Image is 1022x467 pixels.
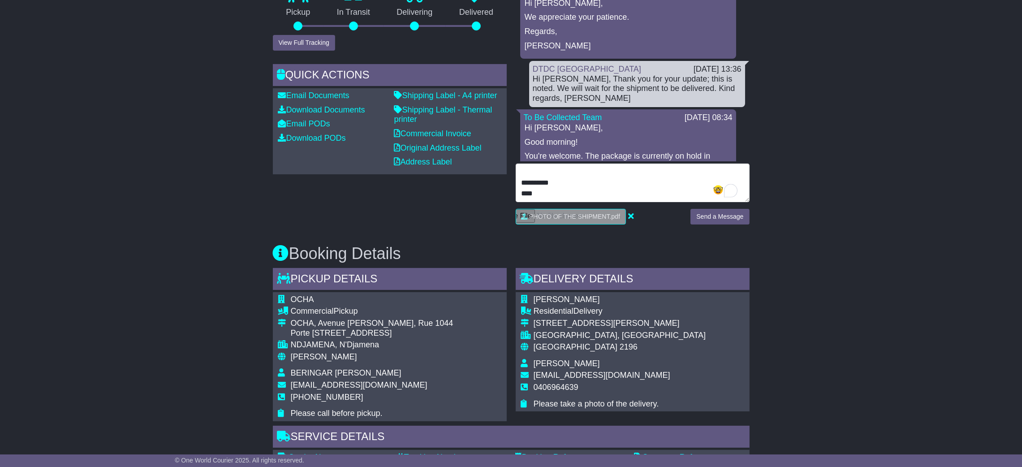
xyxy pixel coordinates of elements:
[534,331,706,341] div: [GEOGRAPHIC_DATA], [GEOGRAPHIC_DATA]
[278,134,346,143] a: Download PODs
[394,91,497,100] a: Shipping Label - A4 printer
[534,383,578,392] span: 0406964639
[291,381,427,389] span: [EMAIL_ADDRESS][DOMAIN_NAME]
[525,123,732,133] p: Hi [PERSON_NAME],
[534,307,574,316] span: Residential
[534,371,670,380] span: [EMAIL_ADDRESS][DOMAIN_NAME]
[278,91,349,100] a: Email Documents
[533,65,641,74] a: DTDC [GEOGRAPHIC_DATA]
[273,8,324,17] p: Pickup
[291,368,401,377] span: BERINGAR [PERSON_NAME]
[685,113,733,123] div: [DATE] 08:34
[291,319,453,329] div: OCHA, Avenue [PERSON_NAME], Rue 1044
[273,426,750,450] div: Service Details
[534,319,706,329] div: [STREET_ADDRESS][PERSON_NAME]
[534,399,659,408] span: Please take a photo of the delivery.
[273,64,507,88] div: Quick Actions
[273,245,750,263] h3: Booking Details
[446,8,507,17] p: Delivered
[291,340,453,350] div: NDJAMENA, N'Djamena
[534,295,600,304] span: [PERSON_NAME]
[525,138,732,147] p: Good morning!
[291,393,363,402] span: [PHONE_NUMBER]
[525,13,732,22] p: We appreciate your patience.
[634,453,744,463] div: Customer Reference
[278,105,365,114] a: Download Documents
[323,8,384,17] p: In Transit
[291,409,383,418] span: Please call before pickup.
[516,268,750,292] div: Delivery Details
[694,65,742,74] div: [DATE] 13:36
[291,295,314,304] span: OCHA
[525,151,732,181] p: You're welcome. The package is currently on hold in [GEOGRAPHIC_DATA] undergoing quarantine inspe...
[175,457,304,464] span: © One World Courier 2025. All rights reserved.
[384,8,446,17] p: Delivering
[394,157,452,166] a: Address Label
[516,164,750,202] textarea: To enrich screen reader interactions, please activate Accessibility in Grammarly extension settings
[394,143,482,152] a: Original Address Label
[525,27,732,37] p: Regards,
[273,35,335,51] button: View Full Tracking
[534,342,617,351] span: [GEOGRAPHIC_DATA]
[516,453,625,463] div: Booking Reference
[291,307,453,316] div: Pickup
[397,453,507,463] div: Tracking Number
[524,113,602,122] a: To Be Collected Team
[620,342,638,351] span: 2196
[291,352,357,361] span: [PERSON_NAME]
[525,41,732,51] p: [PERSON_NAME]
[273,268,507,292] div: Pickup Details
[534,359,600,368] span: [PERSON_NAME]
[291,307,334,316] span: Commercial
[291,329,453,338] div: Porte [STREET_ADDRESS]
[278,119,330,128] a: Email PODs
[534,307,706,316] div: Delivery
[394,105,492,124] a: Shipping Label - Thermal printer
[394,129,471,138] a: Commercial Invoice
[278,453,388,463] div: Carrier Name
[533,74,742,104] div: Hi [PERSON_NAME], Thank you for your update; this is noted. We will wait for the shipment to be d...
[690,209,749,225] button: Send a Message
